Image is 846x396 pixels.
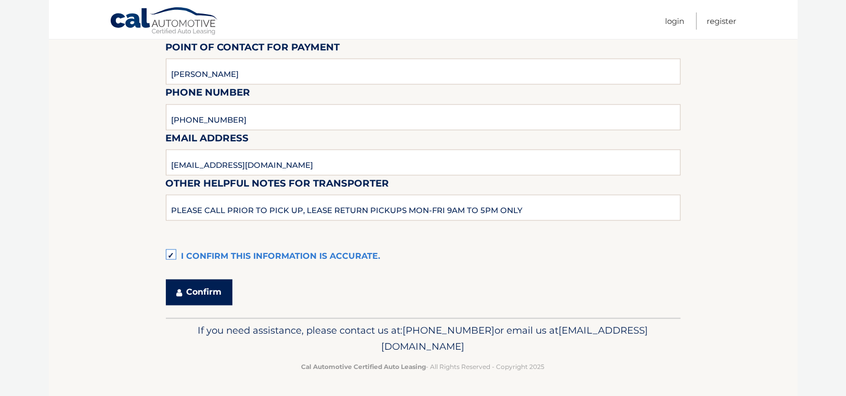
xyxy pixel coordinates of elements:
[166,246,681,267] label: I confirm this information is accurate.
[173,362,674,373] p: - All Rights Reserved - Copyright 2025
[302,363,426,371] strong: Cal Automotive Certified Auto Leasing
[110,7,219,37] a: Cal Automotive
[166,176,389,195] label: Other helpful notes for transporter
[166,280,232,306] button: Confirm
[166,39,340,59] label: Point of Contact for Payment
[707,12,737,30] a: Register
[666,12,685,30] a: Login
[403,325,495,337] span: [PHONE_NUMBER]
[166,130,249,150] label: Email Address
[173,323,674,356] p: If you need assistance, please contact us at: or email us at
